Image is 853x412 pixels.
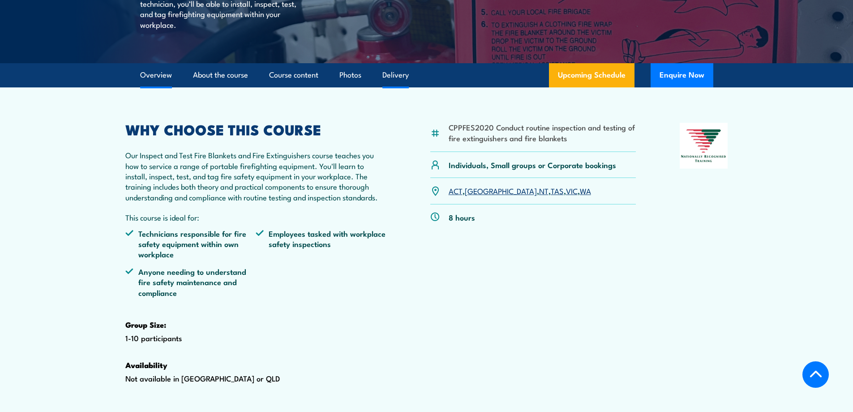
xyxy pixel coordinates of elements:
button: Enquire Now [651,63,713,87]
p: , , , , , [449,186,591,196]
p: Individuals, Small groups or Corporate bookings [449,160,616,170]
a: Course content [269,63,318,87]
a: ACT [449,185,463,196]
a: [GEOGRAPHIC_DATA] [465,185,537,196]
strong: Group Size: [125,319,166,330]
div: 1-10 participants Not available in [GEOGRAPHIC_DATA] or QLD [125,123,387,412]
p: 8 hours [449,212,475,222]
a: NT [539,185,549,196]
li: Employees tasked with workplace safety inspections [256,228,386,260]
h2: WHY CHOOSE THIS COURSE [125,123,387,135]
a: Upcoming Schedule [549,63,634,87]
a: Photos [339,63,361,87]
p: This course is ideal for: [125,212,387,222]
a: VIC [566,185,578,196]
li: Anyone needing to understand fire safety maintenance and compliance [125,266,256,298]
li: Technicians responsible for fire safety equipment within own workplace [125,228,256,260]
p: Our Inspect and Test Fire Blankets and Fire Extinguishers course teaches you how to service a ran... [125,150,387,202]
a: Delivery [382,63,409,87]
a: About the course [193,63,248,87]
li: CPPFES2020 Conduct routine inspection and testing of fire extinguishers and fire blankets [449,122,636,143]
img: Nationally Recognised Training logo. [680,123,728,169]
a: Overview [140,63,172,87]
a: WA [580,185,591,196]
a: TAS [551,185,564,196]
strong: Availability [125,359,167,371]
